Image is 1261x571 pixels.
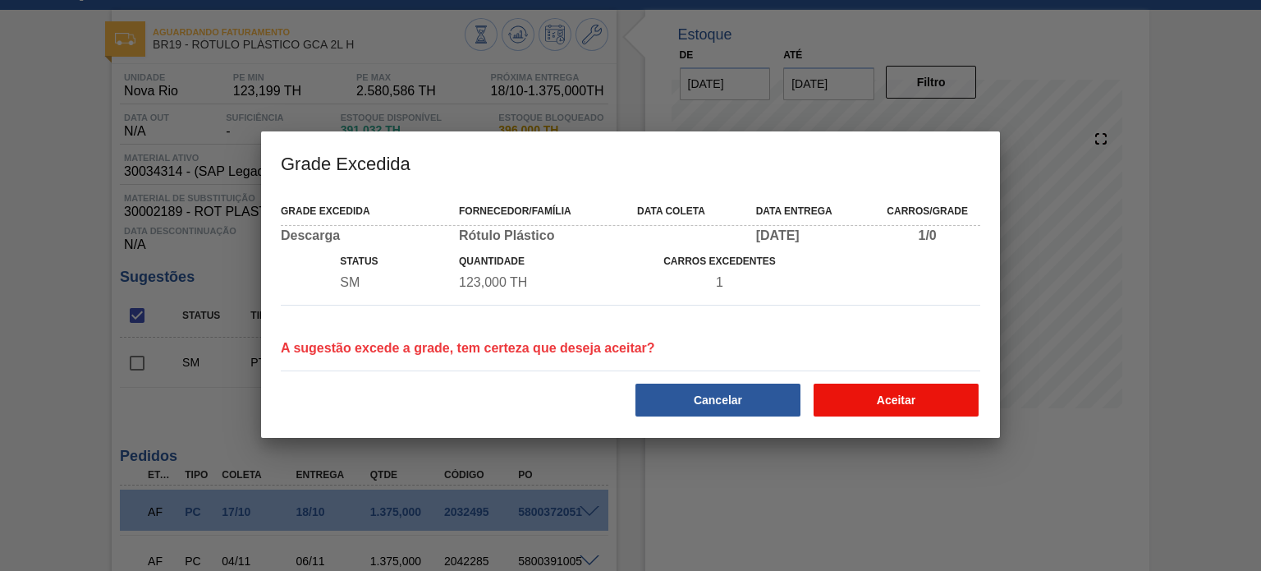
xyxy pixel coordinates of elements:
div: Fornecedor/Família [459,201,624,221]
div: Rótulo Plástico [459,228,624,243]
div: Status [340,275,446,290]
div: [DATE] [756,228,862,243]
button: Aceitar [814,384,979,417]
div: Carros Excedentes [637,251,802,271]
div: Quantidade [459,275,624,290]
button: Cancelar [635,384,800,417]
div: Data coleta [637,201,743,221]
div: Grade Excedida [281,201,446,221]
div: Status [340,251,446,271]
div: Total de Carros Na Sugestão [637,275,802,290]
div: A sugestão excede a grade, tem certeza que deseja aceitar? [274,316,662,356]
div: 1/0 [874,228,980,243]
h3: Grade Excedida [261,131,1000,194]
div: Carros/Grade [874,201,980,221]
div: Descarga [281,228,446,243]
div: Data Entrega [756,201,862,221]
div: Quantidade [459,251,624,271]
